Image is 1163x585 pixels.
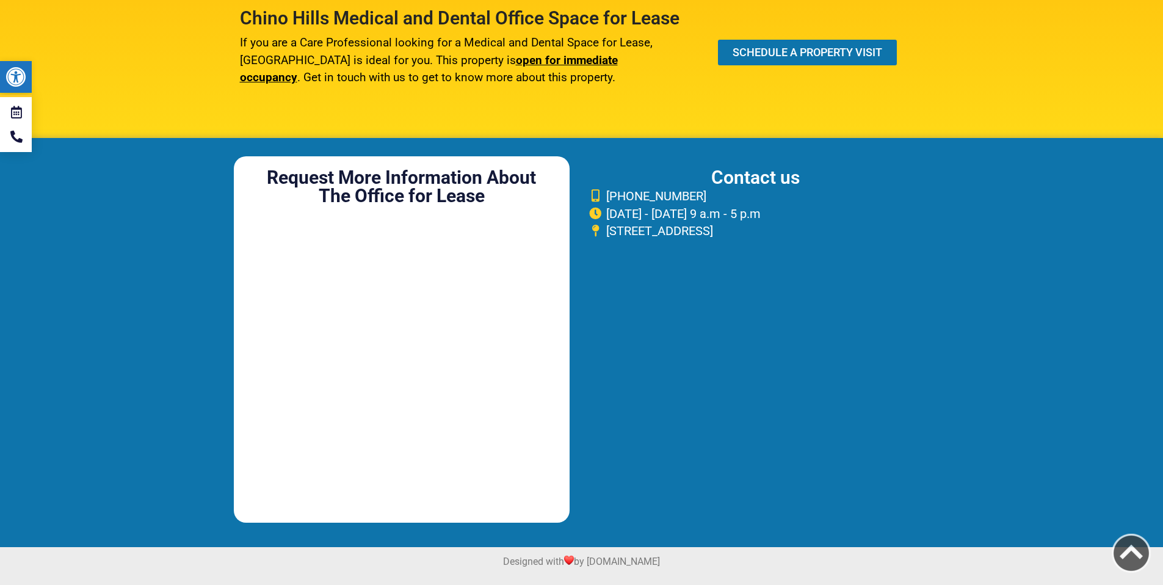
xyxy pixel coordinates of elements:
p: If you are a Care Professional looking for a Medical and Dental Space for Lease, [GEOGRAPHIC_DATA... [240,34,680,87]
span: [DATE] - [DATE] 9 a.m - 5 p.m [603,205,761,223]
h5: Contact us [588,169,924,187]
a: [PHONE_NUMBER] [588,187,924,205]
span: SCHEDULE A PROPERTY VISIT [733,47,882,58]
span: [PHONE_NUMBER] [603,187,706,205]
img: ❤ [564,555,574,565]
h5: Request More Information About The Office for Lease [258,169,545,205]
span: [STREET_ADDRESS] [603,222,713,240]
p: Designed with by [DOMAIN_NAME] [240,553,924,571]
h5: Chino Hills Medical and Dental Office Space for Lease [240,9,680,27]
a: SCHEDULE A PROPERTY VISIT [718,40,897,65]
